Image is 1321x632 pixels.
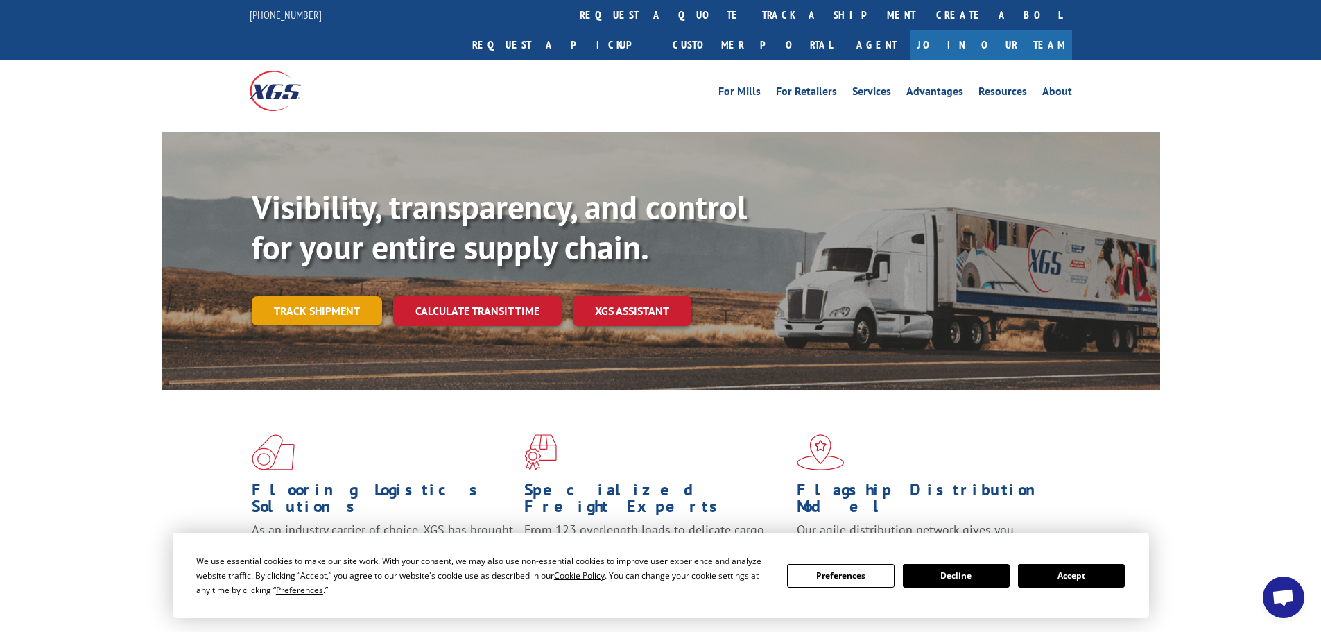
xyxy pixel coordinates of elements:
a: Join Our Team [910,30,1072,60]
b: Visibility, transparency, and control for your entire supply chain. [252,185,747,268]
p: From 123 overlength loads to delicate cargo, our experienced staff knows the best way to move you... [524,522,786,583]
a: Customer Portal [662,30,843,60]
img: xgs-icon-total-supply-chain-intelligence-red [252,434,295,470]
div: We use essential cookies to make our site work. With your consent, we may also use non-essential ... [196,554,770,597]
div: Open chat [1263,577,1304,618]
span: Preferences [276,584,323,596]
h1: Flagship Distribution Model [797,481,1059,522]
a: Resources [978,86,1027,101]
img: xgs-icon-flagship-distribution-model-red [797,434,845,470]
h1: Flooring Logistics Solutions [252,481,514,522]
a: For Mills [718,86,761,101]
span: As an industry carrier of choice, XGS has brought innovation and dedication to flooring logistics... [252,522,513,571]
a: Calculate transit time [393,296,562,326]
span: Cookie Policy [554,570,605,581]
span: Our agile distribution network gives you nationwide inventory management on demand. [797,522,1052,554]
a: For Retailers [776,86,837,101]
a: Services [852,86,891,101]
a: Agent [843,30,910,60]
a: Track shipment [252,296,382,325]
button: Decline [903,564,1010,588]
a: XGS ASSISTANT [573,296,691,326]
button: Preferences [787,564,894,588]
a: [PHONE_NUMBER] [250,8,322,22]
button: Accept [1018,564,1125,588]
a: Request a pickup [462,30,662,60]
img: xgs-icon-focused-on-flooring-red [524,434,557,470]
div: Cookie Consent Prompt [173,533,1149,618]
a: About [1042,86,1072,101]
h1: Specialized Freight Experts [524,481,786,522]
a: Advantages [906,86,963,101]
